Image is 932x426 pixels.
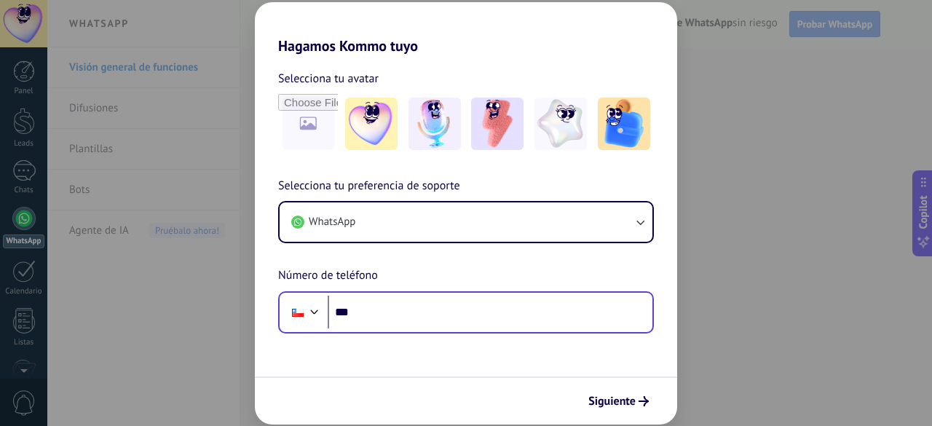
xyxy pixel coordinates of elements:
button: WhatsApp [280,202,652,242]
span: Número de teléfono [278,267,378,285]
button: Siguiente [582,389,655,414]
h2: Hagamos Kommo tuyo [255,2,677,55]
img: -5.jpeg [598,98,650,150]
span: Selecciona tu avatar [278,69,379,88]
img: -4.jpeg [534,98,587,150]
img: -3.jpeg [471,98,524,150]
span: WhatsApp [309,215,355,229]
img: -1.jpeg [345,98,398,150]
span: Selecciona tu preferencia de soporte [278,177,460,196]
img: -2.jpeg [408,98,461,150]
span: Siguiente [588,396,636,406]
div: Chile: + 56 [284,297,312,328]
